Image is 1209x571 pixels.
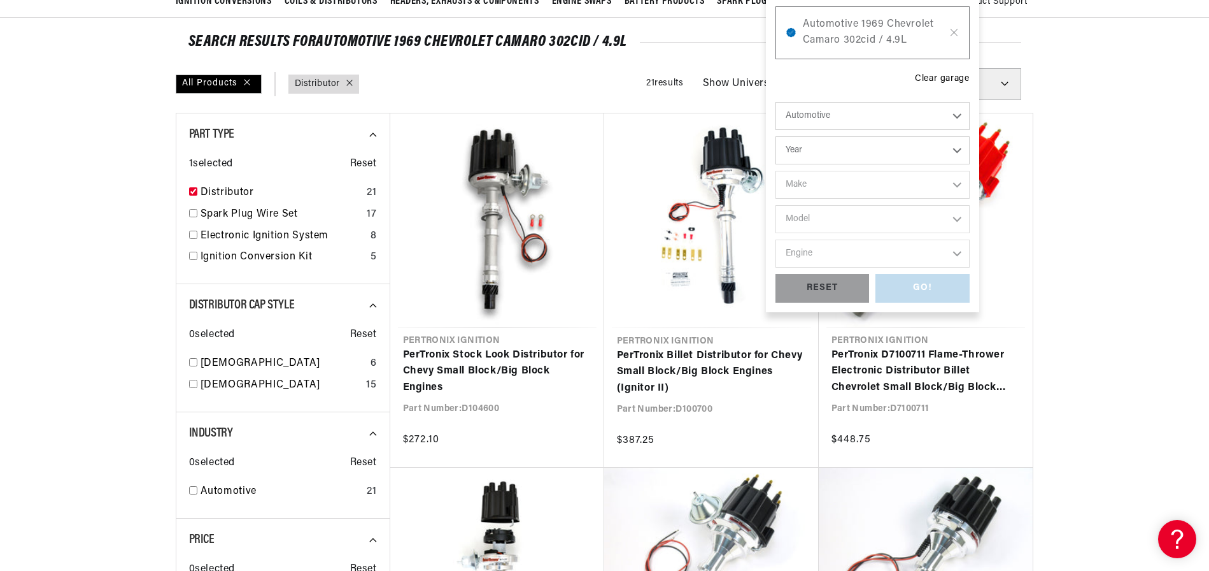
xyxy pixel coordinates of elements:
[617,348,806,397] a: PerTronix Billet Distributor for Chevy Small Block/Big Block Engines (Ignitor II)
[775,102,970,130] select: Ride Type
[189,455,235,472] span: 0 selected
[189,128,234,141] span: Part Type
[350,327,377,343] span: Reset
[201,228,365,245] a: Electronic Ignition System
[189,299,295,312] span: Distributor Cap Style
[350,156,377,173] span: Reset
[201,377,362,394] a: [DEMOGRAPHIC_DATA]
[201,356,365,372] a: [DEMOGRAPHIC_DATA]
[775,136,970,164] select: Year
[371,228,377,245] div: 8
[915,72,969,86] div: Clear garage
[189,533,215,546] span: Price
[775,240,970,268] select: Engine
[189,427,233,440] span: Industry
[403,347,591,396] a: PerTronix Stock Look Distributor for Chevy Small Block/Big Block Engines
[371,356,377,372] div: 6
[201,484,362,500] a: Automotive
[775,205,970,233] select: Model
[366,377,376,394] div: 15
[201,206,362,223] a: Spark Plug Wire Set
[775,274,870,303] div: RESET
[201,185,362,201] a: Distributor
[646,78,683,88] span: 21 results
[803,17,942,49] span: Automotive 1969 Chevrolet Camaro 302cid / 4.9L
[189,327,235,343] span: 0 selected
[367,206,376,223] div: 17
[371,249,377,266] div: 5
[367,484,376,500] div: 21
[188,36,1021,48] div: SEARCH RESULTS FOR Automotive 1969 Chevrolet Camaro 302cid / 4.9L
[176,75,262,94] div: All Products
[703,76,807,92] span: Show Universal Parts
[189,156,233,173] span: 1 selected
[367,185,376,201] div: 21
[350,455,377,472] span: Reset
[295,77,341,91] a: Distributor
[201,249,365,266] a: Ignition Conversion Kit
[775,171,970,199] select: Make
[831,347,1020,396] a: PerTronix D7100711 Flame-Thrower Electronic Distributor Billet Chevrolet Small Block/Big Block wi...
